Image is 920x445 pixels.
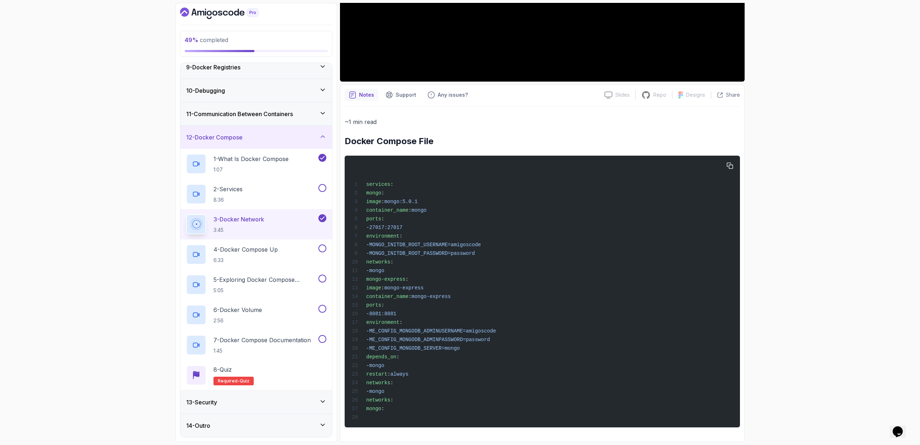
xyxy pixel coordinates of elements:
[186,335,326,355] button: 7-Docker Compose Documentation1:45
[366,354,396,360] span: depends_on
[390,371,408,377] span: always
[180,8,275,19] a: Dashboard
[369,268,384,274] span: mongo
[213,257,278,264] p: 6:33
[213,245,278,254] p: 4 - Docker Compose Up
[369,328,496,334] span: ME_CONFIG_MONGODB_ADMINUSERNAME=amigoscode
[185,36,228,43] span: completed
[366,216,381,222] span: ports
[686,91,705,98] p: Designs
[369,389,384,394] span: mongo
[240,378,249,384] span: quiz
[366,380,390,386] span: networks
[180,391,332,414] button: 13-Security
[180,126,332,149] button: 12-Docker Compose
[186,63,240,72] h3: 9 - Docker Registries
[411,207,427,213] span: mongo
[185,36,198,43] span: 49 %
[366,276,405,282] span: mongo-express
[180,56,332,79] button: 9-Docker Registries
[213,215,264,224] p: 3 - Docker Network
[366,328,369,334] span: -
[369,311,396,317] span: 8081:8081
[345,89,378,101] button: notes button
[726,91,740,98] p: Share
[411,294,451,299] span: mongo-express
[369,242,481,248] span: MONGO_INITDB_ROOT_USERNAME=amigoscode
[186,421,210,430] h3: 14 - Outro
[381,302,384,308] span: :
[387,371,390,377] span: :
[366,190,381,196] span: mongo
[366,345,369,351] span: -
[653,91,666,98] p: Repo
[180,102,332,125] button: 11-Communication Between Containers
[213,317,262,324] p: 2:56
[213,275,317,284] p: 5 - Exploring Docker Compose Commands
[213,287,317,294] p: 5:05
[384,285,423,291] span: mongo-express
[359,91,374,98] p: Notes
[369,345,460,351] span: ME_CONFIG_MONGODB_SERVER=mongo
[405,276,408,282] span: :
[180,79,332,102] button: 10-Debugging
[890,416,913,438] iframe: chat widget
[345,136,740,147] h2: Docker Compose File
[438,91,468,98] p: Any issues?
[366,311,369,317] span: -
[186,398,217,407] h3: 13 - Security
[423,89,472,101] button: Feedback button
[369,337,490,343] span: ME_CONFIG_MONGODB_ADMINPASSWORD=password
[213,365,232,374] p: 8 - Quiz
[366,337,369,343] span: -
[366,225,369,230] span: -
[213,336,311,344] p: 7 - Docker Compose Documentation
[186,184,326,204] button: 2-Services8:36
[366,294,409,299] span: container_name
[186,154,326,174] button: 1-What Is Docker Compose1:07
[615,91,630,98] p: Slides
[218,378,240,384] span: Required-
[366,233,399,239] span: environment
[381,199,384,205] span: :
[366,397,390,403] span: networks
[366,268,369,274] span: -
[186,365,326,385] button: 8-QuizRequired-quiz
[381,406,384,412] span: :
[213,155,289,163] p: 1 - What Is Docker Compose
[186,305,326,325] button: 6-Docker Volume2:56
[399,320,402,325] span: :
[366,302,381,308] span: ports
[366,363,369,368] span: -
[186,275,326,295] button: 5-Exploring Docker Compose Commands5:05
[384,199,417,205] span: mongo:5.0.1
[381,190,384,196] span: :
[366,199,381,205] span: image
[366,242,369,248] span: -
[409,294,411,299] span: :
[180,414,332,437] button: 14-Outro
[366,285,381,291] span: image
[366,406,381,412] span: mongo
[213,347,311,354] p: 1:45
[186,214,326,234] button: 3-Docker Network3:45
[366,251,369,256] span: -
[711,91,740,98] button: Share
[396,354,399,360] span: :
[390,380,393,386] span: :
[366,207,409,213] span: container_name
[213,166,289,173] p: 1:07
[213,306,262,314] p: 6 - Docker Volume
[390,182,393,187] span: :
[390,397,393,403] span: :
[381,216,384,222] span: :
[213,226,264,234] p: 3:45
[186,244,326,265] button: 4-Docker Compose Up6:33
[396,91,416,98] p: Support
[186,133,243,142] h3: 12 - Docker Compose
[345,117,740,127] p: ~1 min read
[399,233,402,239] span: :
[390,259,393,265] span: :
[366,182,390,187] span: services
[369,225,402,230] span: 27017:27017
